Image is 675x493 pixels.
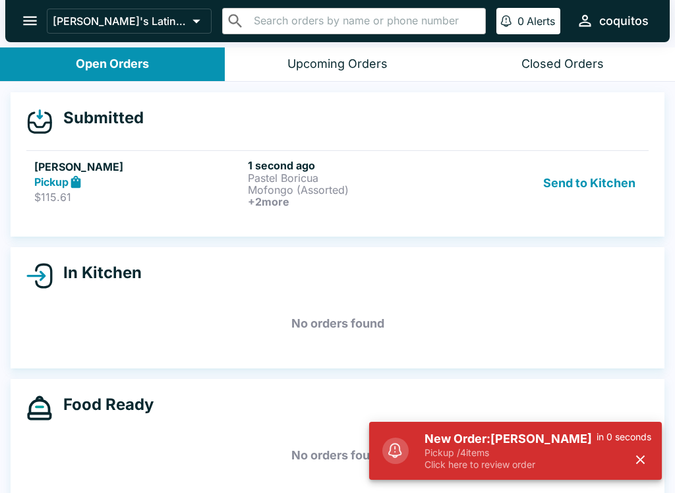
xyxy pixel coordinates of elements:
[76,57,149,72] div: Open Orders
[26,432,649,479] h5: No orders found
[538,159,641,208] button: Send to Kitchen
[53,263,142,283] h4: In Kitchen
[53,108,144,128] h4: Submitted
[34,190,243,204] p: $115.61
[53,395,154,415] h4: Food Ready
[248,196,456,208] h6: + 2 more
[26,150,649,216] a: [PERSON_NAME]Pickup$115.611 second agoPastel BoricuaMofongo (Assorted)+2moreSend to Kitchen
[248,184,456,196] p: Mofongo (Assorted)
[250,12,480,30] input: Search orders by name or phone number
[13,4,47,38] button: open drawer
[53,14,187,28] p: [PERSON_NAME]'s Latin Cuisine
[34,175,69,188] strong: Pickup
[425,447,597,459] p: Pickup / 4 items
[248,172,456,184] p: Pastel Boricua
[287,57,388,72] div: Upcoming Orders
[425,431,597,447] h5: New Order: [PERSON_NAME]
[34,159,243,175] h5: [PERSON_NAME]
[599,13,649,29] div: coquitos
[597,431,651,443] p: in 0 seconds
[521,57,604,72] div: Closed Orders
[571,7,654,35] button: coquitos
[425,459,597,471] p: Click here to review order
[517,14,524,28] p: 0
[26,300,649,347] h5: No orders found
[248,159,456,172] h6: 1 second ago
[47,9,212,34] button: [PERSON_NAME]'s Latin Cuisine
[527,14,555,28] p: Alerts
